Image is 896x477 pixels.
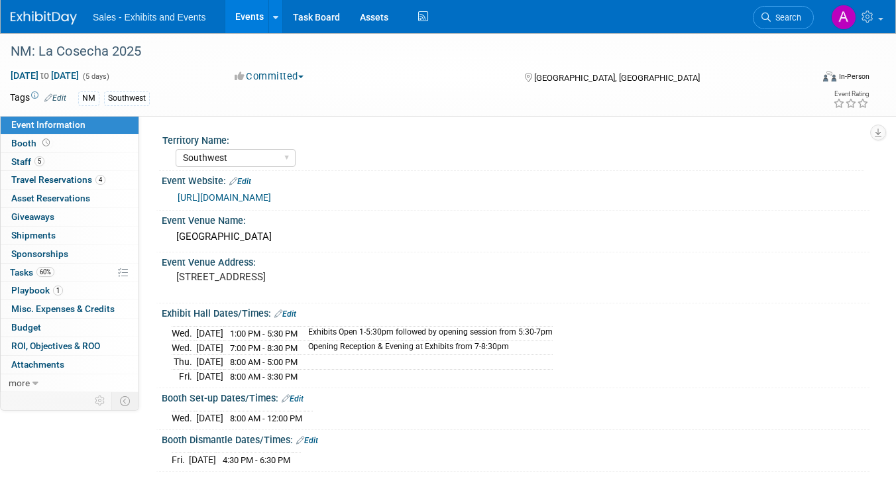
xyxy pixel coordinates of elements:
span: Booth not reserved yet [40,138,52,148]
div: Event Venue Address: [162,252,869,269]
span: 8:00 AM - 12:00 PM [230,413,302,423]
span: 4 [95,175,105,185]
td: Wed. [172,341,196,355]
div: Territory Name: [162,131,864,147]
pre: [STREET_ADDRESS] [176,271,442,283]
td: Opening Reception & Evening at Exhibits from 7-8:30pm [300,341,553,355]
div: In-Person [838,72,869,81]
a: Edit [296,436,318,445]
a: ROI, Objectives & ROO [1,337,139,355]
td: Fri. [172,369,196,383]
a: Search [753,6,814,29]
span: ROI, Objectives & ROO [11,341,100,351]
span: Misc. Expenses & Credits [11,303,115,314]
td: Thu. [172,355,196,370]
span: (5 days) [82,72,109,81]
span: Sales - Exhibits and Events [93,12,205,23]
span: Asset Reservations [11,193,90,203]
td: [DATE] [196,326,223,341]
span: Attachments [11,359,64,370]
td: Fri. [172,452,189,466]
div: Event Format [743,69,869,89]
a: Edit [44,93,66,103]
a: Budget [1,319,139,337]
span: Giveaways [11,211,54,222]
td: [DATE] [196,411,223,425]
td: Tags [10,91,66,106]
span: [GEOGRAPHIC_DATA], [GEOGRAPHIC_DATA] [534,73,700,83]
td: Wed. [172,411,196,425]
a: Booth [1,134,139,152]
a: Edit [274,309,296,319]
td: [DATE] [196,369,223,383]
div: Event Website: [162,171,869,188]
div: [GEOGRAPHIC_DATA] [172,227,860,247]
a: [URL][DOMAIN_NAME] [178,192,271,203]
span: 60% [36,267,54,277]
a: Edit [282,394,304,403]
img: Format-Inperson.png [823,71,836,81]
span: 1:00 PM - 5:30 PM [230,329,298,339]
span: Tasks [10,267,54,278]
button: Committed [230,70,309,83]
span: Budget [11,322,41,333]
a: more [1,374,139,392]
a: Playbook1 [1,282,139,299]
div: Event Venue Name: [162,211,869,227]
span: Playbook [11,285,63,295]
span: Booth [11,138,52,148]
span: more [9,378,30,388]
span: 5 [34,156,44,166]
a: Staff5 [1,153,139,171]
a: Edit [229,177,251,186]
span: 8:00 AM - 3:30 PM [230,372,298,382]
div: Booth Dismantle Dates/Times: [162,430,869,447]
span: Staff [11,156,44,167]
div: NM [78,91,99,105]
span: 8:00 AM - 5:00 PM [230,357,298,367]
div: Exhibit Hall Dates/Times: [162,303,869,321]
span: Event Information [11,119,85,130]
td: Personalize Event Tab Strip [89,392,112,409]
a: Attachments [1,356,139,374]
div: Booth Set-up Dates/Times: [162,388,869,405]
a: Shipments [1,227,139,244]
span: Travel Reservations [11,174,105,185]
span: 4:30 PM - 6:30 PM [223,455,290,465]
img: ExhibitDay [11,11,77,25]
span: to [38,70,51,81]
span: 1 [53,286,63,295]
td: [DATE] [189,452,216,466]
div: Southwest [104,91,150,105]
td: [DATE] [196,355,223,370]
span: Search [771,13,801,23]
a: Giveaways [1,208,139,226]
a: Travel Reservations4 [1,171,139,189]
a: Asset Reservations [1,189,139,207]
a: Tasks60% [1,264,139,282]
td: Toggle Event Tabs [112,392,139,409]
a: Event Information [1,116,139,134]
td: Wed. [172,326,196,341]
img: Alexandra Horne [831,5,856,30]
span: Sponsorships [11,248,68,259]
span: 7:00 PM - 8:30 PM [230,343,298,353]
a: Misc. Expenses & Credits [1,300,139,318]
div: NM: La Cosecha 2025 [6,40,796,64]
a: Sponsorships [1,245,139,263]
div: Event Rating [833,91,869,97]
td: [DATE] [196,341,223,355]
td: Exhibits Open 1-5:30pm followed by opening session from 5:30-7pm [300,326,553,341]
span: Shipments [11,230,56,240]
span: [DATE] [DATE] [10,70,80,81]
